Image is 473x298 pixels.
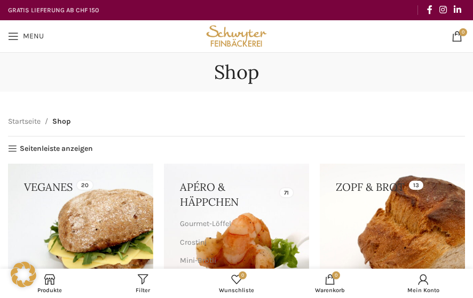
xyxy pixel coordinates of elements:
span: Mein Konto [382,287,465,294]
a: Facebook social link [423,2,436,18]
span: Produkte [8,287,91,294]
a: Open mobile menu [3,26,49,47]
img: Bäckerei Schwyter [204,20,270,52]
a: Mini-Brötli [180,252,290,270]
a: 0 Wunschliste [190,271,283,295]
span: Menu [23,33,44,40]
a: Seitenleiste anzeigen [8,144,93,154]
a: Startseite [8,116,41,127]
h1: Shop [214,61,259,84]
span: 0 [459,28,467,36]
a: Mein Konto [377,271,470,295]
nav: Breadcrumb [8,116,70,127]
span: 0 [239,271,247,279]
a: Linkedin social link [451,2,465,18]
div: My cart [283,271,377,295]
div: Meine Wunschliste [190,271,283,295]
span: 0 [332,271,340,279]
a: Instagram social link [436,2,450,18]
a: Filter [96,271,190,295]
span: Filter [101,287,184,294]
a: 0 Warenkorb [283,271,377,295]
span: Shop [52,116,70,127]
span: Wunschliste [195,287,278,294]
a: Gourmet-Löffel [180,215,290,233]
strong: GRATIS LIEFERUNG AB CHF 150 [8,6,99,14]
span: Warenkorb [289,287,372,294]
a: Crostini [180,233,290,252]
a: 0 [446,26,468,47]
a: Produkte [3,271,96,295]
a: Site logo [204,31,270,40]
